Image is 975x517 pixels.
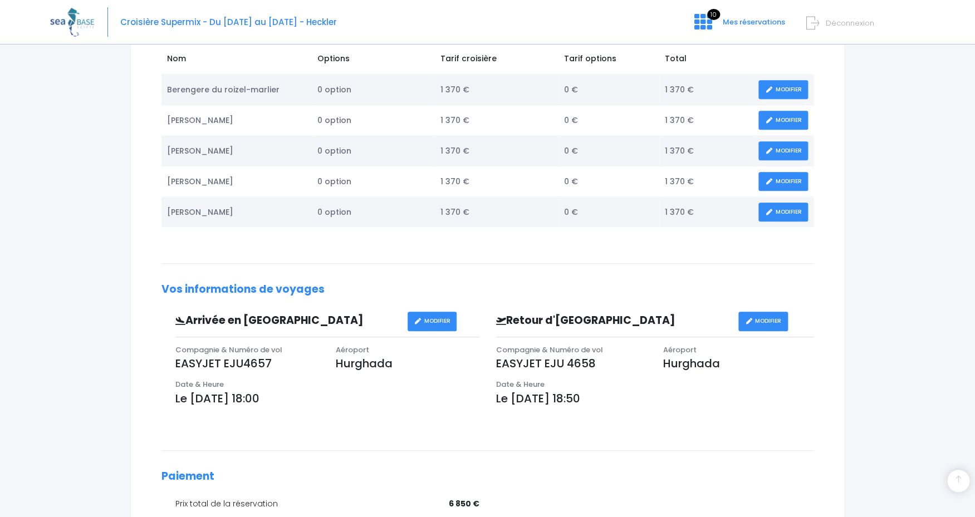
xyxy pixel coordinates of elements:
td: Berengere du roizel-marlier [161,75,312,105]
p: EASYJET EJU 4658 [496,355,646,372]
a: MODIFIER [758,203,808,222]
td: 1 370 € [435,105,558,136]
td: 1 370 € [435,75,558,105]
td: 1 370 € [435,197,558,228]
a: MODIFIER [758,172,808,191]
a: MODIFIER [408,312,457,331]
span: Compagnie & Numéro de vol [175,344,282,355]
td: 0 € [558,75,659,105]
td: [PERSON_NAME] [161,136,312,166]
td: 1 370 € [659,105,753,136]
td: [PERSON_NAME] [161,166,312,197]
td: 1 370 € [435,136,558,166]
a: MODIFIER [758,141,808,161]
span: Croisière Supermix - Du [DATE] au [DATE] - Heckler [120,16,337,28]
span: 6 850 € [449,498,479,510]
span: 0 option [317,115,351,126]
td: Tarif options [558,47,659,74]
h2: Paiement [161,470,814,483]
h2: Vos informations de voyages [161,283,814,296]
td: 0 € [558,197,659,228]
div: Prix total de la réservation [175,498,479,510]
h3: Arrivée en [GEOGRAPHIC_DATA] [167,314,408,327]
p: Le [DATE] 18:00 [175,390,479,407]
td: [PERSON_NAME] [161,105,312,136]
td: 0 € [558,136,659,166]
span: 0 option [317,84,351,95]
span: Aéroport [336,344,369,355]
td: Nom [161,47,312,74]
td: Total [659,47,753,74]
span: Aéroport [663,344,697,355]
span: Compagnie & Numéro de vol [496,344,603,355]
span: Mes réservations [723,17,785,27]
span: 10 [707,9,720,20]
a: MODIFIER [738,312,788,331]
td: 1 370 € [435,166,558,197]
td: Tarif croisière [435,47,558,74]
span: 0 option [317,206,351,218]
td: Options [312,47,435,74]
td: [PERSON_NAME] [161,197,312,228]
a: MODIFIER [758,80,808,100]
span: Date & Heure [496,379,545,390]
h3: Retour d'[GEOGRAPHIC_DATA] [488,314,738,327]
span: Déconnexion [826,18,874,28]
p: Le [DATE] 18:50 [496,390,814,407]
p: EASYJET EJU4657 [175,355,319,372]
span: Date & Heure [175,379,224,390]
td: 1 370 € [659,136,753,166]
span: 0 option [317,176,351,187]
p: Hurghada [336,355,479,372]
td: 1 370 € [659,75,753,105]
p: Hurghada [663,355,814,372]
td: 1 370 € [659,166,753,197]
td: 0 € [558,105,659,136]
td: 0 € [558,166,659,197]
td: 1 370 € [659,197,753,228]
span: 0 option [317,145,351,156]
a: 10 Mes réservations [685,21,792,31]
a: MODIFIER [758,111,808,130]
